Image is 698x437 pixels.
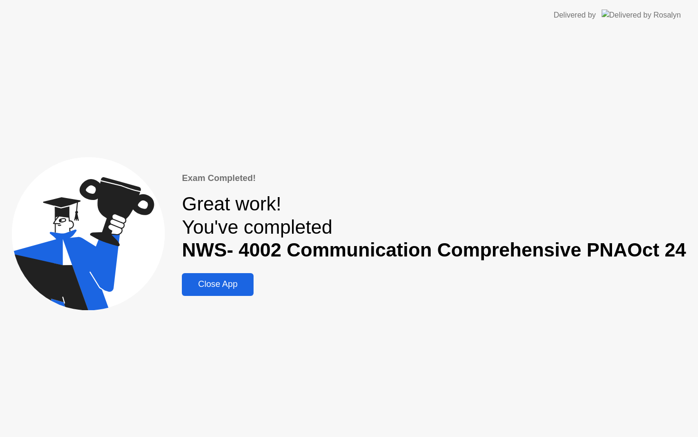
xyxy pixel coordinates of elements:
div: Exam Completed! [182,171,686,185]
div: Close App [185,279,251,289]
button: Close App [182,273,254,296]
img: Delivered by Rosalyn [602,9,681,20]
div: Delivered by [554,9,596,21]
div: Great work! You've completed [182,192,686,262]
b: NWS- 4002 Communication Comprehensive PNAOct 24 [182,239,686,261]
